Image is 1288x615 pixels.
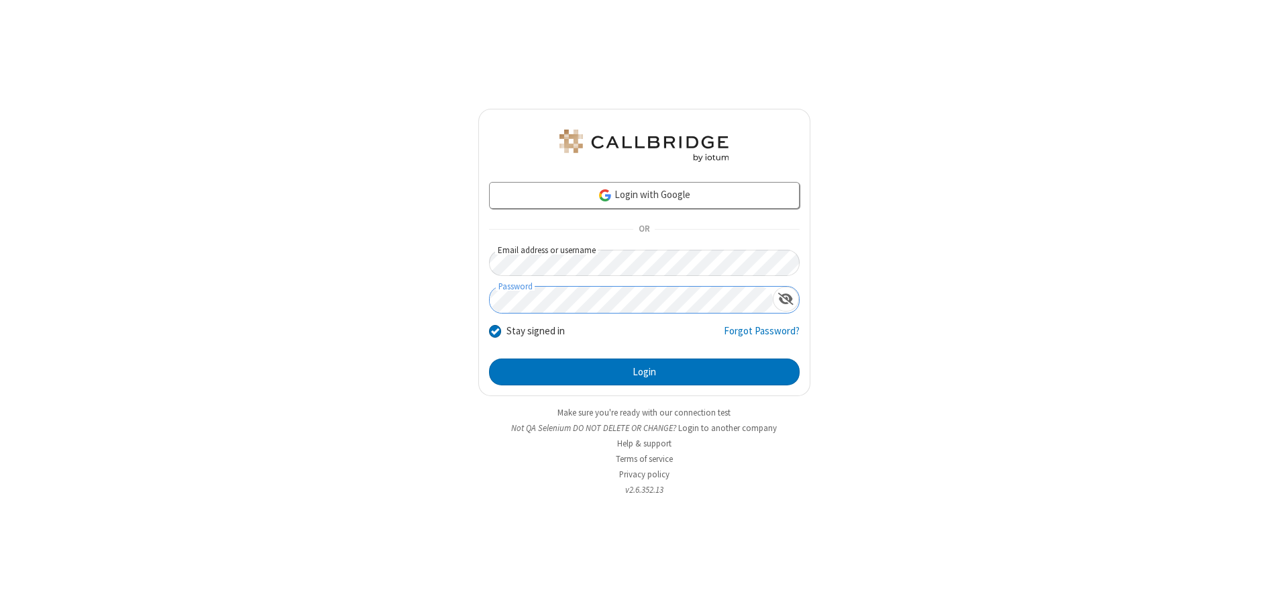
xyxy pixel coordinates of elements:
label: Stay signed in [506,324,565,339]
button: Login [489,359,800,385]
a: Help & support [617,438,672,449]
button: Login to another company [678,422,777,434]
a: Forgot Password? [724,324,800,349]
div: Show password [773,287,799,312]
img: google-icon.png [598,188,612,203]
a: Terms of service [616,453,673,465]
img: QA Selenium DO NOT DELETE OR CHANGE [557,130,731,162]
a: Make sure you're ready with our connection test [557,407,731,418]
li: v2.6.352.13 [478,483,810,496]
span: OR [633,220,655,239]
iframe: Chat [1254,580,1278,606]
input: Password [490,287,773,313]
input: Email address or username [489,250,800,276]
a: Privacy policy [619,469,669,480]
a: Login with Google [489,182,800,209]
li: Not QA Selenium DO NOT DELETE OR CHANGE? [478,422,810,434]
